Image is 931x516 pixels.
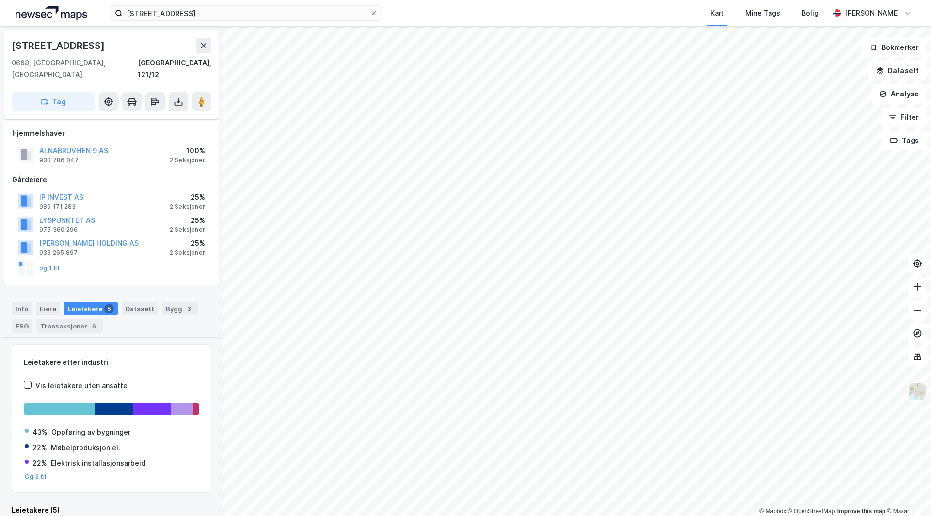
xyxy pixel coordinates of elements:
button: Datasett [868,61,927,80]
div: Datasett [122,302,158,315]
button: Bokmerker [862,38,927,57]
div: Bygg [162,302,198,315]
div: Eiere [36,302,60,315]
div: Transaksjoner [36,319,103,333]
a: OpenStreetMap [788,508,835,515]
div: 930 786 047 [39,156,79,164]
button: Filter [881,108,927,127]
div: 25% [170,191,205,203]
div: 0668, [GEOGRAPHIC_DATA], [GEOGRAPHIC_DATA] [12,57,138,80]
div: Info [12,302,32,315]
div: 933 265 897 [39,249,78,257]
img: logo.a4113a55bc3d86da70a041830d287a7e.svg [16,6,87,20]
div: Leietakere (5) [12,504,211,516]
div: 2 Seksjoner [170,156,205,164]
div: Oppføring av bygninger [51,426,130,438]
div: 3 [184,304,194,313]
div: Mine Tags [745,7,780,19]
div: Kontrollprogram for chat [883,469,931,516]
button: Tags [882,131,927,150]
div: 22% [32,442,47,453]
div: 6 [89,321,99,331]
img: Z [908,382,927,401]
div: 5 [104,304,114,313]
div: ESG [12,319,32,333]
div: 43% [32,426,48,438]
input: Søk på adresse, matrikkel, gårdeiere, leietakere eller personer [123,6,370,20]
div: 2 Seksjoner [170,226,205,234]
div: 2 Seksjoner [170,203,205,211]
div: Møbelproduksjon el. [51,442,120,453]
div: Elektrisk installasjonsarbeid [51,457,145,469]
div: Vis leietakere uten ansatte [35,380,128,391]
div: 25% [170,237,205,249]
div: Bolig [802,7,819,19]
div: [STREET_ADDRESS] [12,38,107,53]
button: Tag [12,92,95,111]
div: 25% [170,215,205,226]
div: Kart [710,7,724,19]
div: Gårdeiere [12,174,211,186]
div: Leietakere [64,302,118,315]
div: [PERSON_NAME] [845,7,900,19]
div: 989 171 283 [39,203,76,211]
button: Analyse [871,84,927,104]
div: Hjemmelshaver [12,127,211,139]
div: Leietakere etter industri [24,357,199,368]
div: [GEOGRAPHIC_DATA], 121/12 [138,57,211,80]
a: Improve this map [837,508,885,515]
div: 975 360 296 [39,226,78,234]
div: 22% [32,457,47,469]
a: Mapbox [759,508,786,515]
iframe: Chat Widget [883,469,931,516]
button: Og 2 til [25,473,47,481]
div: 100% [170,145,205,156]
div: 2 Seksjoner [170,249,205,257]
